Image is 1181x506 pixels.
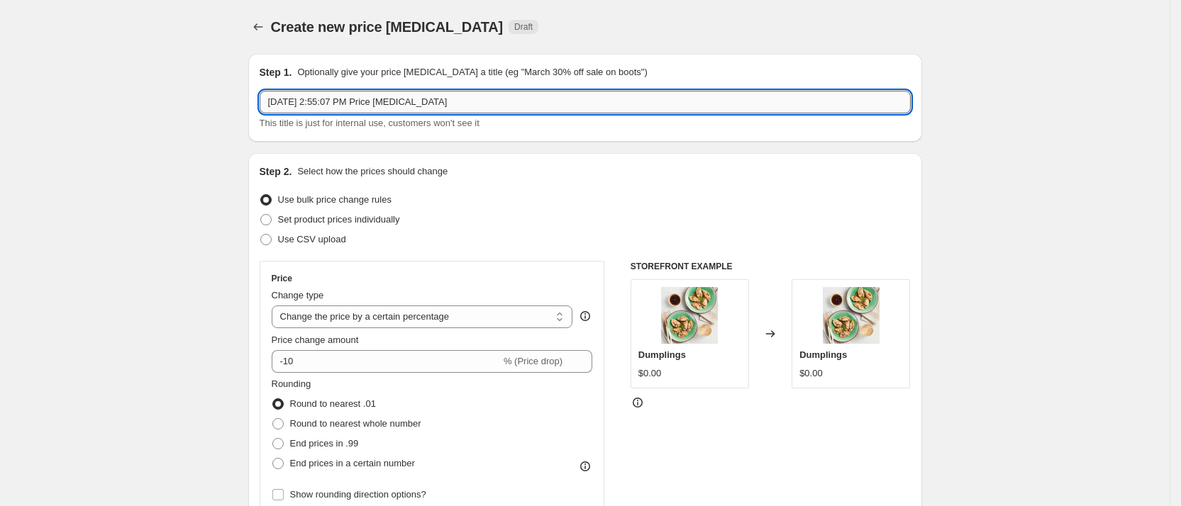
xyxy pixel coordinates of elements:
[799,366,823,381] div: $0.00
[260,164,292,179] h2: Step 2.
[278,194,392,205] span: Use bulk price change rules
[248,17,268,37] button: Price change jobs
[260,65,292,79] h2: Step 1.
[297,164,448,179] p: Select how the prices should change
[661,287,718,344] img: dumplings_80x.jpg
[272,290,324,300] span: Change type
[823,287,880,344] img: dumplings_80x.jpg
[278,234,346,244] span: Use CSV upload
[272,350,501,373] input: -15
[514,21,533,33] span: Draft
[278,214,400,225] span: Set product prices individually
[260,118,479,128] span: This title is just for internal use, customers won't see it
[290,398,376,409] span: Round to nearest .01
[272,378,311,389] span: Rounding
[272,273,292,284] h3: Price
[638,349,686,360] span: Dumplings
[290,489,426,500] span: Show rounding direction options?
[260,91,911,113] input: 30% off holiday sale
[504,356,562,366] span: % (Price drop)
[578,309,592,323] div: help
[290,438,359,449] span: End prices in .99
[638,366,662,381] div: $0.00
[290,458,415,468] span: End prices in a certain number
[272,334,359,345] span: Price change amount
[271,19,504,35] span: Create new price [MEDICAL_DATA]
[631,261,911,272] h6: STOREFRONT EXAMPLE
[297,65,647,79] p: Optionally give your price [MEDICAL_DATA] a title (eg "March 30% off sale on boots")
[799,349,847,360] span: Dumplings
[290,418,421,429] span: Round to nearest whole number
